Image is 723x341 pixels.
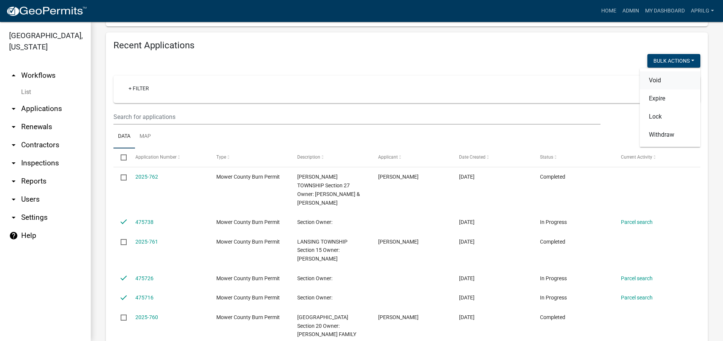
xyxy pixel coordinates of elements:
[216,295,280,301] span: Mower County Burn Permit
[297,219,332,225] span: Section Owner:
[135,125,155,149] a: Map
[378,314,419,320] span: APRIL GRABAU
[452,148,533,167] datatable-header-cell: Date Created
[9,213,18,222] i: arrow_drop_down
[297,275,332,281] span: Section Owner:
[540,174,565,180] span: Completed
[216,174,280,180] span: Mower County Burn Permit
[297,154,320,160] span: Description
[216,219,280,225] span: Mower County Burn Permit
[9,195,18,204] i: arrow_drop_down
[123,82,155,95] a: + Filter
[533,148,614,167] datatable-header-cell: Status
[459,295,475,301] span: 09/09/2025
[621,219,653,225] a: Parcel search
[113,109,600,125] input: Search for applications
[642,4,688,18] a: My Dashboard
[297,174,360,205] span: MARSHALL TOWNSHIP Section 27 Owner: SHAW JON A & SANDRA A
[216,154,226,160] span: Type
[459,275,475,281] span: 09/09/2025
[135,275,154,281] a: 475726
[113,40,700,51] h4: Recent Applications
[216,314,280,320] span: Mower County Burn Permit
[9,71,18,80] i: arrow_drop_up
[135,314,158,320] a: 2025-760
[459,174,475,180] span: 09/09/2025
[540,314,565,320] span: Completed
[619,4,642,18] a: Admin
[459,239,475,245] span: 09/09/2025
[9,159,18,168] i: arrow_drop_down
[640,68,700,147] div: Bulk Actions
[9,140,18,150] i: arrow_drop_down
[640,126,700,144] button: Withdraw
[459,154,486,160] span: Date Created
[128,148,209,167] datatable-header-cell: Application Number
[598,4,619,18] a: Home
[216,239,280,245] span: Mower County Burn Permit
[135,295,154,301] a: 475716
[614,148,695,167] datatable-header-cell: Current Activity
[459,314,475,320] span: 09/08/2025
[647,54,700,68] button: Bulk Actions
[540,275,567,281] span: In Progress
[209,148,290,167] datatable-header-cell: Type
[378,154,398,160] span: Applicant
[540,219,567,225] span: In Progress
[135,219,154,225] a: 475738
[640,108,700,126] button: Lock
[216,275,280,281] span: Mower County Burn Permit
[297,239,348,262] span: LANSING TOWNSHIP Section 15 Owner: PENKAVA KENNETH M
[540,295,567,301] span: In Progress
[135,174,158,180] a: 2025-762
[9,231,18,240] i: help
[621,154,652,160] span: Current Activity
[621,295,653,301] a: Parcel search
[113,125,135,149] a: Data
[290,148,371,167] datatable-header-cell: Description
[135,239,158,245] a: 2025-761
[135,154,177,160] span: Application Number
[640,71,700,89] button: Void
[540,239,565,245] span: Completed
[378,239,419,245] span: APRIL GRABAU
[371,148,452,167] datatable-header-cell: Applicant
[640,89,700,108] button: Expire
[621,275,653,281] a: Parcel search
[9,177,18,186] i: arrow_drop_down
[459,219,475,225] span: 09/09/2025
[9,104,18,113] i: arrow_drop_down
[688,4,717,18] a: aprilg
[297,295,332,301] span: Section Owner:
[540,154,553,160] span: Status
[378,174,419,180] span: Jon Shaw
[9,122,18,131] i: arrow_drop_down
[113,148,128,167] datatable-header-cell: Select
